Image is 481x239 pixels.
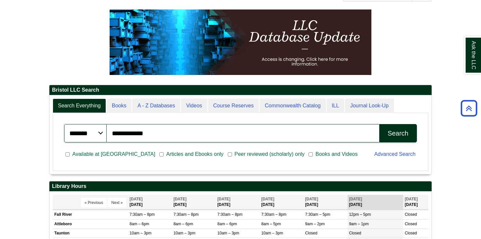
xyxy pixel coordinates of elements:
[305,231,317,235] span: Closed
[130,231,151,235] span: 10am – 3pm
[379,124,417,142] button: Search
[403,195,428,210] th: [DATE]
[349,212,371,217] span: 12pm – 5pm
[458,104,479,113] a: Back to Top
[349,197,362,201] span: [DATE]
[388,130,408,137] div: Search
[261,197,274,201] span: [DATE]
[345,99,394,113] a: Journal Look-Up
[208,99,259,113] a: Course Reserves
[261,212,286,217] span: 7:30am – 8pm
[259,99,326,113] a: Commonwealth Catalog
[405,222,417,226] span: Closed
[159,152,164,157] input: Articles and Ebooks only
[173,222,193,226] span: 8am – 6pm
[217,212,242,217] span: 7:30am – 8pm
[217,197,230,201] span: [DATE]
[107,99,132,113] a: Books
[216,195,259,210] th: [DATE]
[305,212,330,217] span: 7:30am – 5pm
[128,195,172,210] th: [DATE]
[347,195,403,210] th: [DATE]
[259,195,303,210] th: [DATE]
[164,150,226,158] span: Articles and Ebooks only
[53,210,128,219] td: Fall River
[70,150,158,158] span: Available at [GEOGRAPHIC_DATA]
[405,231,417,235] span: Closed
[130,212,155,217] span: 7:30am – 8pm
[172,195,216,210] th: [DATE]
[53,229,128,238] td: Taunton
[405,197,418,201] span: [DATE]
[309,152,313,157] input: Books and Videos
[181,99,207,113] a: Videos
[110,9,371,75] img: HTML tutorial
[349,222,369,226] span: 9am – 1pm
[228,152,232,157] input: Peer reviewed (scholarly) only
[173,231,195,235] span: 10am – 3pm
[305,222,325,226] span: 9am – 2pm
[81,198,107,208] button: « Previous
[173,212,199,217] span: 7:30am – 8pm
[65,152,70,157] input: Available at [GEOGRAPHIC_DATA]
[261,222,281,226] span: 8am – 5pm
[374,151,416,157] a: Advanced Search
[217,231,239,235] span: 10am – 3pm
[130,197,143,201] span: [DATE]
[304,195,347,210] th: [DATE]
[53,99,106,113] a: Search Everything
[349,231,361,235] span: Closed
[53,219,128,229] td: Attleboro
[305,197,318,201] span: [DATE]
[327,99,344,113] a: ILL
[130,222,149,226] span: 8am – 6pm
[173,197,187,201] span: [DATE]
[261,231,283,235] span: 10am – 3pm
[49,181,432,192] h2: Library Hours
[313,150,360,158] span: Books and Videos
[49,85,432,95] h2: Bristol LLC Search
[217,222,237,226] span: 8am – 6pm
[232,150,307,158] span: Peer reviewed (scholarly) only
[405,212,417,217] span: Closed
[108,198,126,208] button: Next »
[132,99,180,113] a: A - Z Databases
